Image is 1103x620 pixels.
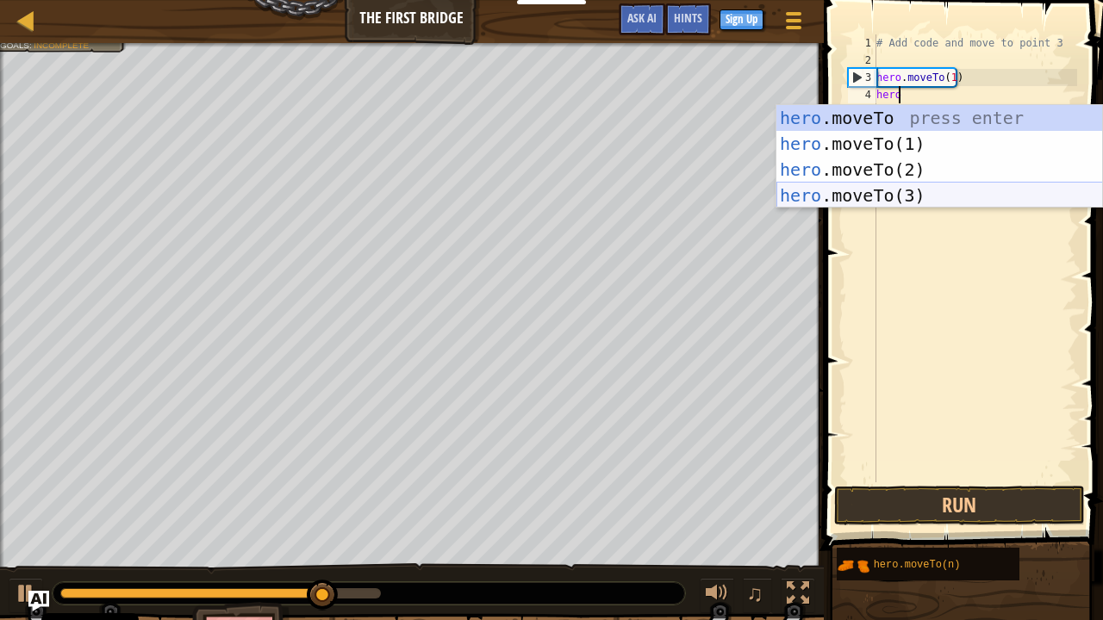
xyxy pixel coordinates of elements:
div: 1 [848,34,876,52]
div: 5 [848,103,876,121]
button: Adjust volume [700,578,734,613]
button: Ask AI [28,591,49,611]
span: ♫ [746,580,763,606]
div: 2 [848,52,876,69]
img: portrait.png [837,549,869,582]
span: Hints [674,9,702,26]
button: Sign Up [720,9,763,30]
button: Toggle fullscreen [781,578,815,613]
span: Ask AI [627,9,657,26]
span: Incomplete [34,40,89,50]
div: 4 [848,86,876,103]
button: ♫ [743,578,772,613]
button: Run [834,486,1085,525]
span: : [29,40,34,50]
div: 3 [849,69,876,86]
button: Show game menu [772,3,815,44]
button: Ask AI [619,3,665,35]
button: Ctrl + P: Play [9,578,43,613]
span: hero.moveTo(n) [874,559,961,571]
